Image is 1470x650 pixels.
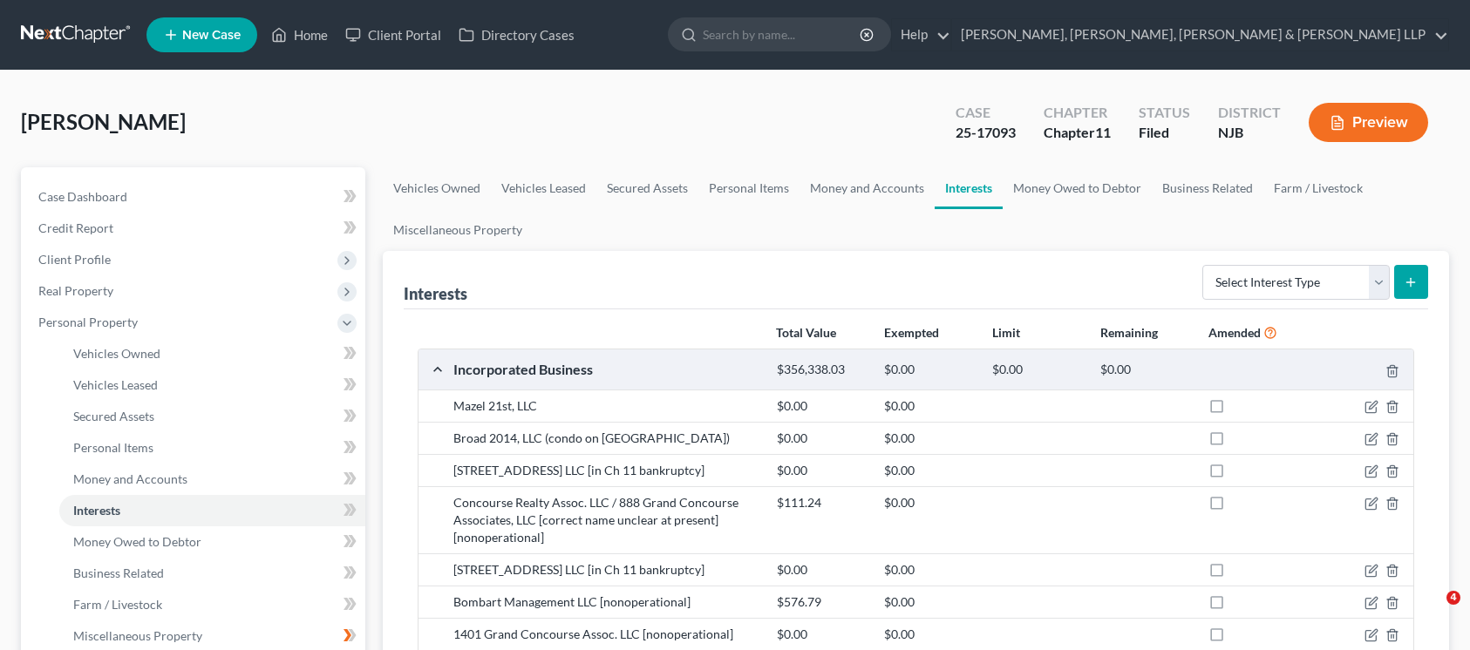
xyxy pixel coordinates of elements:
div: Chapter [1044,103,1111,123]
div: Broad 2014, LLC (condo on [GEOGRAPHIC_DATA]) [445,430,768,447]
span: Client Profile [38,252,111,267]
div: 1401 Grand Concourse Assoc. LLC [nonoperational] [445,626,768,643]
div: $0.00 [875,397,983,415]
strong: Remaining [1100,325,1158,340]
span: 4 [1446,591,1460,605]
div: $0.00 [983,362,1092,378]
div: Bombart Management LLC [nonoperational] [445,593,768,611]
div: $111.24 [768,494,876,511]
a: Home [262,19,337,51]
span: Miscellaneous Property [73,628,202,643]
div: $0.00 [768,462,876,479]
span: Case Dashboard [38,189,127,204]
a: Directory Cases [450,19,583,51]
a: Money Owed to Debtor [1003,167,1152,209]
span: Real Property [38,283,113,298]
div: District [1218,103,1281,123]
a: Personal Items [698,167,800,209]
strong: Limit [992,325,1020,340]
span: Farm / Livestock [73,597,162,612]
strong: Exempted [884,325,939,340]
div: [STREET_ADDRESS] LLC [in Ch 11 bankruptcy] [445,561,768,579]
a: Vehicles Leased [59,369,365,401]
div: Status [1139,103,1190,123]
button: Preview [1309,103,1428,142]
span: Vehicles Owned [73,346,160,361]
a: Case Dashboard [24,181,365,213]
strong: Total Value [776,325,836,340]
a: Business Related [59,558,365,589]
a: Farm / Livestock [59,589,365,620]
span: Vehicles Leased [73,377,158,392]
div: $576.79 [768,593,876,611]
input: Search by name... [703,18,862,51]
a: Interests [935,167,1003,209]
div: $0.00 [875,561,983,579]
a: Farm / Livestock [1263,167,1373,209]
div: Interests [404,283,467,304]
div: Case [956,103,1016,123]
div: 25-17093 [956,123,1016,143]
div: Filed [1139,123,1190,143]
div: $0.00 [875,362,983,378]
div: $356,338.03 [768,362,876,378]
strong: Amended [1208,325,1261,340]
span: Interests [73,503,120,518]
div: $0.00 [768,430,876,447]
div: $0.00 [768,626,876,643]
div: $0.00 [768,561,876,579]
div: $0.00 [768,397,876,415]
a: Vehicles Owned [383,167,491,209]
a: Vehicles Owned [59,338,365,369]
a: Help [892,19,950,51]
div: $0.00 [875,430,983,447]
div: Concourse Realty Assoc. LLC / 888 Grand Concourse Associates, LLC [correct name unclear at presen... [445,494,768,546]
span: Personal Property [38,315,138,329]
a: Credit Report [24,213,365,244]
a: Personal Items [59,432,365,464]
div: Mazel 21st, LLC [445,397,768,415]
span: New Case [182,29,241,42]
a: Secured Assets [596,167,698,209]
a: Business Related [1152,167,1263,209]
div: [STREET_ADDRESS] LLC [in Ch 11 bankruptcy] [445,462,768,479]
div: $0.00 [875,462,983,479]
a: Secured Assets [59,401,365,432]
a: Interests [59,495,365,526]
span: Business Related [73,565,164,580]
div: $0.00 [875,593,983,611]
div: Incorporated Business [445,360,768,378]
span: Secured Assets [73,409,154,423]
span: [PERSON_NAME] [21,109,186,134]
a: Money Owed to Debtor [59,526,365,558]
span: Credit Report [38,220,113,235]
a: [PERSON_NAME], [PERSON_NAME], [PERSON_NAME] & [PERSON_NAME] LLP [952,19,1448,51]
div: $0.00 [875,494,983,511]
iframe: Intercom live chat [1411,591,1453,633]
span: 11 [1095,124,1111,140]
div: $0.00 [1092,362,1200,378]
div: Chapter [1044,123,1111,143]
span: Money Owed to Debtor [73,534,201,549]
a: Miscellaneous Property [383,209,533,251]
div: NJB [1218,123,1281,143]
a: Money and Accounts [59,464,365,495]
a: Vehicles Leased [491,167,596,209]
a: Money and Accounts [800,167,935,209]
span: Money and Accounts [73,471,187,486]
div: $0.00 [875,626,983,643]
a: Client Portal [337,19,450,51]
span: Personal Items [73,440,153,455]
